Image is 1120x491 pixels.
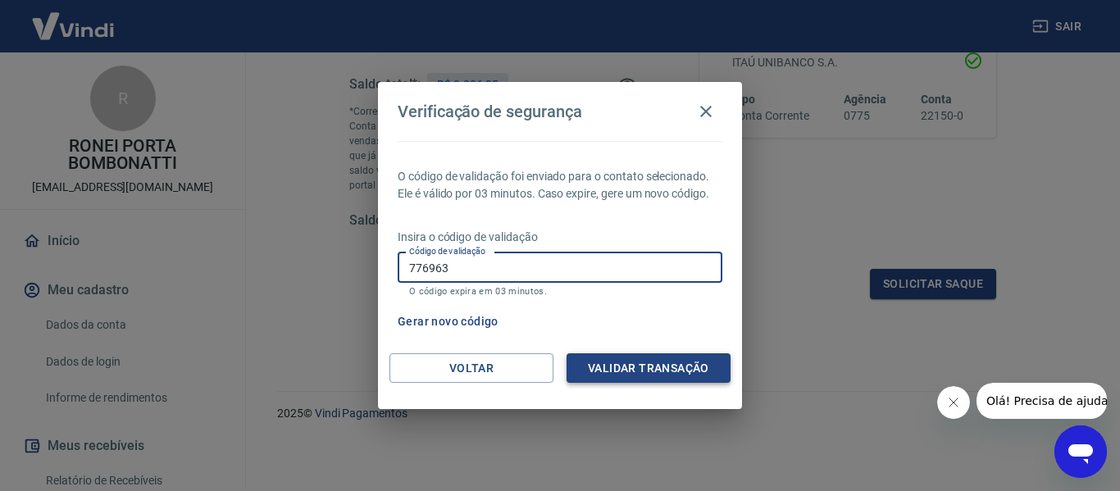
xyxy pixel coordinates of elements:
button: Gerar novo código [391,307,505,337]
span: Olá! Precisa de ajuda? [10,11,138,25]
button: Voltar [389,353,553,384]
iframe: Fechar mensagem [937,386,970,419]
iframe: Botão para abrir a janela de mensagens [1054,425,1107,478]
iframe: Mensagem da empresa [977,383,1107,419]
p: O código de validação foi enviado para o contato selecionado. Ele é válido por 03 minutos. Caso e... [398,168,722,202]
p: Insira o código de validação [398,229,722,246]
button: Validar transação [567,353,731,384]
p: O código expira em 03 minutos. [409,286,711,297]
label: Código de validação [409,245,485,257]
h4: Verificação de segurança [398,102,582,121]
